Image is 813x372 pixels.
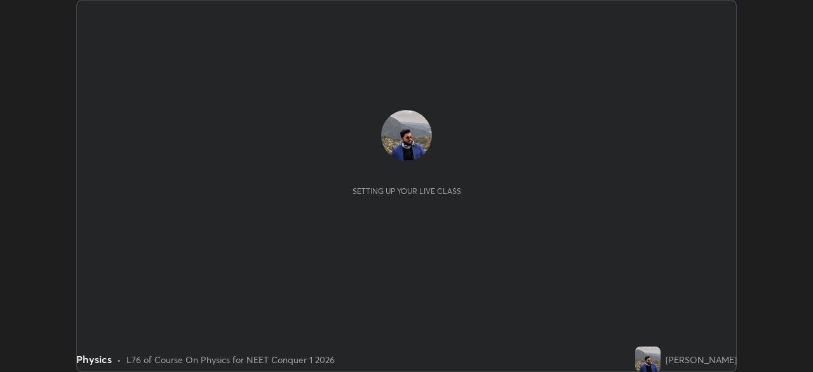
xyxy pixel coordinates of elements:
div: [PERSON_NAME] [666,353,737,366]
img: 32457bb2dde54d7ea7c34c8e2a2521d0.jpg [381,110,432,161]
div: Setting up your live class [353,186,461,196]
div: • [117,353,121,366]
div: L76 of Course On Physics for NEET Conquer 1 2026 [126,353,335,366]
img: 32457bb2dde54d7ea7c34c8e2a2521d0.jpg [635,347,661,372]
div: Physics [76,352,112,367]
